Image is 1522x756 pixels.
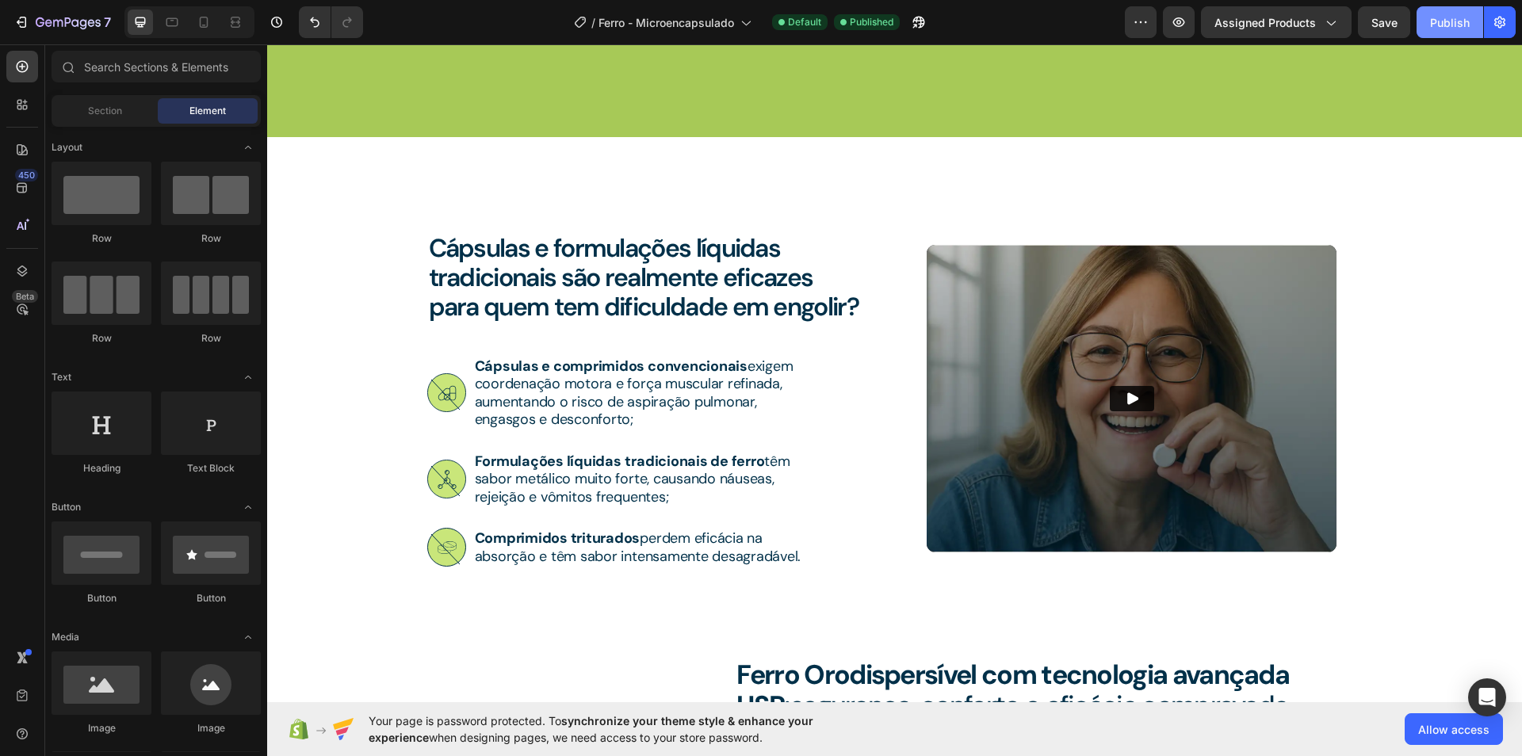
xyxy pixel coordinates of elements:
div: Undo/Redo [299,6,363,38]
span: Section [88,104,122,118]
span: / [591,14,595,31]
h2: segurança, conforto e eficácia comprovada. [468,613,1046,678]
span: Ferro - Microencapsulado [598,14,734,31]
span: Published [850,15,893,29]
span: Save [1371,16,1398,29]
span: Your page is password protected. To when designing pages, we need access to your store password. [369,712,875,746]
div: Open Intercom Messenger [1468,678,1506,716]
div: Beta [12,290,38,303]
div: Row [52,231,151,246]
p: 7 [104,13,111,32]
div: Row [161,231,261,246]
div: Image [161,721,261,735]
div: Button [161,591,261,605]
button: Publish [1417,6,1483,38]
div: Row [52,331,151,346]
span: Button [52,500,81,514]
button: Assigned Products [1201,6,1352,38]
span: Toggle open [235,135,261,160]
input: Search Sections & Elements [52,51,261,82]
div: Text Block [161,461,261,475]
span: Layout [52,140,82,155]
span: Assigned Products [1214,14,1316,31]
span: Toggle open [235,624,261,650]
span: Default [788,15,821,29]
strong: tradicionais de ferro [358,407,497,426]
span: Media [52,630,79,644]
p: perdem eficácia na absorção e têm sabor intensamente desagradável. [208,485,554,521]
button: 7 [6,6,118,38]
span: Toggle open [235,365,261,390]
button: Play [843,342,887,367]
span: Text [52,370,71,384]
span: Toggle open [235,494,261,520]
span: synchronize your theme style & enhance your experience [369,714,813,744]
div: Row [161,331,261,346]
div: 450 [15,169,38,181]
strong: Ferro Orodispersível com tecnologia avançada USP: [469,613,1022,679]
button: Save [1358,6,1410,38]
div: Heading [52,461,151,475]
div: Button [52,591,151,605]
div: Image [52,721,151,735]
div: Publish [1430,14,1470,31]
span: Allow access [1418,721,1489,738]
img: Alt image [660,200,1069,508]
button: Allow access [1405,713,1503,745]
strong: Comprimidos triturados [208,484,373,503]
iframe: Design area [267,44,1522,702]
span: Element [189,104,226,118]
